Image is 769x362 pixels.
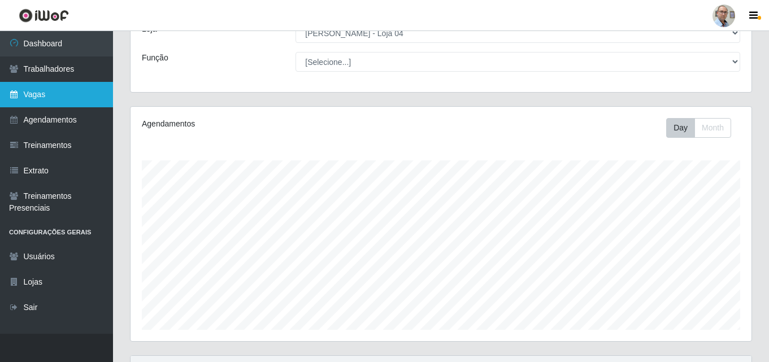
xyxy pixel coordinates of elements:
[19,8,69,23] img: CoreUI Logo
[694,118,731,138] button: Month
[666,118,740,138] div: Toolbar with button groups
[666,118,731,138] div: First group
[142,118,381,130] div: Agendamentos
[142,52,168,64] label: Função
[666,118,695,138] button: Day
